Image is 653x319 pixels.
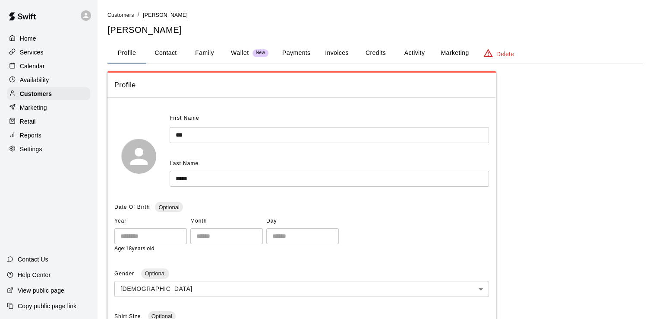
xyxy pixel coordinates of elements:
li: / [138,10,139,19]
button: Family [185,43,224,64]
p: Help Center [18,271,50,279]
p: Retail [20,117,36,126]
p: Wallet [231,48,249,57]
div: [DEMOGRAPHIC_DATA] [114,281,489,297]
a: Availability [7,73,90,86]
h5: [PERSON_NAME] [107,24,643,36]
span: [PERSON_NAME] [143,12,188,18]
p: Delete [496,50,514,58]
button: Payments [275,43,317,64]
button: Invoices [317,43,356,64]
span: Last Name [170,160,199,166]
p: Contact Us [18,255,48,264]
p: View public page [18,286,64,295]
div: basic tabs example [107,43,643,64]
p: Calendar [20,62,45,70]
button: Credits [356,43,395,64]
p: Availability [20,76,49,84]
button: Profile [107,43,146,64]
span: Optional [155,204,183,211]
span: Date Of Birth [114,204,150,210]
p: Marketing [20,103,47,112]
a: Calendar [7,60,90,73]
a: Services [7,46,90,59]
a: Customers [7,87,90,100]
p: Settings [20,145,42,153]
a: Home [7,32,90,45]
span: First Name [170,112,199,125]
span: Month [190,214,263,228]
span: New [252,50,268,56]
span: Gender [114,271,136,277]
a: Reports [7,129,90,142]
span: Customers [107,12,134,18]
p: Reports [20,131,41,140]
a: Retail [7,115,90,128]
span: Optional [141,270,169,277]
nav: breadcrumb [107,10,643,20]
p: Customers [20,89,52,98]
a: Customers [107,11,134,18]
p: Home [20,34,36,43]
p: Services [20,48,44,57]
span: Profile [114,80,489,91]
p: Copy public page link [18,302,76,310]
button: Activity [395,43,434,64]
a: Settings [7,143,90,156]
button: Contact [146,43,185,64]
button: Marketing [434,43,476,64]
span: Year [114,214,187,228]
span: Age: 18 years old [114,246,155,252]
a: Marketing [7,101,90,114]
span: Day [266,214,339,228]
